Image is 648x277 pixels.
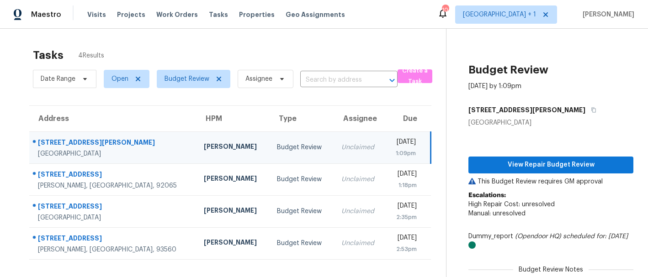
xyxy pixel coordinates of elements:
[563,233,628,240] i: scheduled for: [DATE]
[204,142,262,153] div: [PERSON_NAME]
[31,10,61,19] span: Maestro
[393,233,417,245] div: [DATE]
[286,10,345,19] span: Geo Assignments
[468,105,585,115] h5: [STREET_ADDRESS][PERSON_NAME]
[468,157,633,173] button: View Repair Budget Review
[38,202,189,213] div: [STREET_ADDRESS]
[341,175,378,184] div: Unclaimed
[239,10,275,19] span: Properties
[277,207,326,216] div: Budget Review
[277,239,326,248] div: Budget Review
[78,51,104,60] span: 4 Results
[393,201,417,213] div: [DATE]
[513,265,589,274] span: Budget Review Notes
[463,10,536,19] span: [GEOGRAPHIC_DATA] + 1
[38,138,189,149] div: [STREET_ADDRESS][PERSON_NAME]
[468,232,633,250] div: Dummy_report
[117,10,145,19] span: Projects
[38,234,189,245] div: [STREET_ADDRESS]
[393,213,417,222] div: 2:35pm
[204,238,262,249] div: [PERSON_NAME]
[398,69,433,83] button: Create a Task
[29,106,197,131] th: Address
[476,159,626,171] span: View Repair Budget Review
[341,207,378,216] div: Unclaimed
[277,143,326,152] div: Budget Review
[468,82,521,91] div: [DATE] by 1:09pm
[38,245,189,254] div: [PERSON_NAME], [GEOGRAPHIC_DATA], 93560
[33,51,64,60] h2: Tasks
[515,233,561,240] i: (Opendoor HQ)
[585,102,598,118] button: Copy Address
[38,170,189,181] div: [STREET_ADDRESS]
[579,10,634,19] span: [PERSON_NAME]
[165,74,209,84] span: Budget Review
[393,245,417,254] div: 2:53pm
[385,106,431,131] th: Due
[334,106,385,131] th: Assignee
[393,149,416,158] div: 1:09pm
[386,74,398,87] button: Open
[38,181,189,190] div: [PERSON_NAME], [GEOGRAPHIC_DATA], 92065
[204,174,262,185] div: [PERSON_NAME]
[468,192,506,199] b: Escalations:
[270,106,334,131] th: Type
[277,175,326,184] div: Budget Review
[41,74,75,84] span: Date Range
[87,10,106,19] span: Visits
[468,118,633,127] div: [GEOGRAPHIC_DATA]
[38,213,189,222] div: [GEOGRAPHIC_DATA]
[300,73,372,87] input: Search by address
[112,74,128,84] span: Open
[197,106,270,131] th: HPM
[393,169,417,181] div: [DATE]
[156,10,198,19] span: Work Orders
[341,239,378,248] div: Unclaimed
[468,201,555,208] span: High Repair Cost: unresolved
[402,66,428,87] span: Create a Task
[393,137,416,149] div: [DATE]
[245,74,272,84] span: Assignee
[209,11,228,18] span: Tasks
[468,210,526,217] span: Manual: unresolved
[341,143,378,152] div: Unclaimed
[468,65,548,74] h2: Budget Review
[468,177,633,186] p: This Budget Review requires GM approval
[38,149,189,158] div: [GEOGRAPHIC_DATA]
[442,5,448,15] div: 10
[393,181,417,190] div: 1:18pm
[204,206,262,217] div: [PERSON_NAME]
